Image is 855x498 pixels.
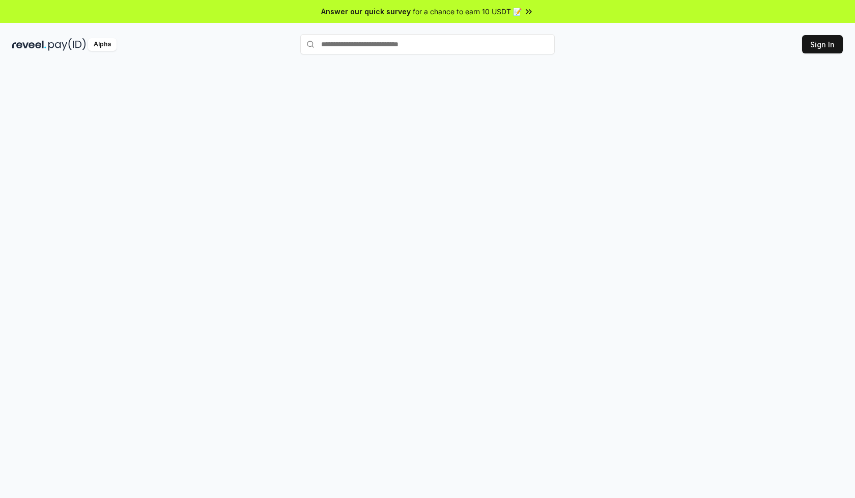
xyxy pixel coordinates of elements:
[321,6,411,17] span: Answer our quick survey
[802,35,843,53] button: Sign In
[48,38,86,51] img: pay_id
[413,6,522,17] span: for a chance to earn 10 USDT 📝
[88,38,117,51] div: Alpha
[12,38,46,51] img: reveel_dark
